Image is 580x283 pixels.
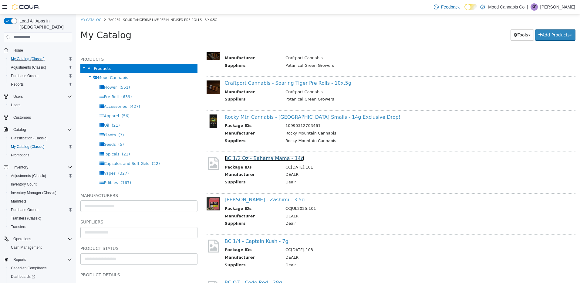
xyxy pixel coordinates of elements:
a: Manifests [8,198,29,205]
span: Inventory [11,164,72,171]
a: Transfers (Classic) [8,215,44,222]
span: (167) [45,166,55,171]
span: Catalog [11,126,72,133]
img: 150 [131,66,144,80]
a: My Catalog [5,3,25,8]
td: 10990312703461 [205,108,486,116]
span: Vapes [28,157,40,161]
a: Inventory Manager (Classic) [8,189,59,196]
img: 150 [131,100,144,114]
button: Users [6,101,75,109]
span: (427) [54,90,64,94]
span: Reports [11,256,72,263]
span: Home [11,46,72,54]
span: Canadian Compliance [8,264,72,272]
h5: Product Status [5,230,122,238]
button: Inventory Count [6,180,75,189]
span: Manifests [11,199,26,204]
button: Catalog [11,126,28,133]
button: Tools [435,15,458,26]
button: Reports [1,255,75,264]
th: Suppliers [149,124,205,131]
h5: Product Details [5,257,122,264]
button: Cash Management [6,243,75,252]
span: Pre-Roll [28,80,43,85]
img: missing-image.png [131,224,144,239]
a: Dashboards [8,273,38,280]
td: Craftport Cannabis [205,75,486,82]
a: Cash Management [8,244,44,251]
span: All Products [12,52,35,56]
th: Suppliers [149,48,205,56]
h5: Manufacturers [5,178,122,185]
span: (7) [42,118,48,123]
span: Users [13,94,23,99]
td: Dealr [205,165,486,172]
a: BC 1/4 - Captain Kush - 7g [149,224,213,230]
span: Home [13,48,23,53]
button: My Catalog (Classic) [6,55,75,63]
span: Reports [11,82,24,87]
span: Classification (Classic) [11,136,48,141]
span: Canadian Compliance [11,266,47,271]
button: Reports [11,256,29,263]
span: Load All Apps in [GEOGRAPHIC_DATA] [17,18,72,30]
th: Manufacturer [149,157,205,165]
span: Transfers (Classic) [8,215,72,222]
button: Adjustments (Classic) [6,172,75,180]
span: Classification (Classic) [8,135,72,142]
span: Flower [28,71,41,75]
span: Promotions [8,152,72,159]
span: Customers [13,115,31,120]
th: Manufacturer [149,116,205,124]
a: Home [11,47,25,54]
span: Purchase Orders [11,207,39,212]
span: Transfers [11,224,26,229]
p: Mood Cannabis Co [488,3,524,11]
button: Home [1,46,75,55]
img: missing-image.png [131,141,144,156]
span: Users [11,103,20,107]
th: Package IDs [149,150,205,158]
button: Catalog [1,125,75,134]
th: Package IDs [149,233,205,240]
h5: Suppliers [5,204,122,211]
a: Canadian Compliance [8,264,49,272]
a: Users [8,101,23,109]
a: My Catalog (Classic) [8,143,47,150]
button: Inventory Manager (Classic) [6,189,75,197]
span: KP [532,3,537,11]
td: DEALR [205,199,486,206]
span: Topicals [28,138,43,142]
span: Adjustments (Classic) [8,64,72,71]
span: Purchase Orders [11,73,39,78]
span: (551) [44,71,54,75]
a: Rocky Mtn Cannabis - [GEOGRAPHIC_DATA] Smalls - 14g Exclusive Drop! [149,100,325,106]
a: Transfers [8,223,29,230]
span: (639) [46,80,56,85]
a: Craftport Cannabis - Soaring Tiger Pre Rolls - 10x.5g [149,66,276,72]
img: 150 [131,32,144,46]
td: CC[DATE].103 [205,233,486,240]
a: Reports [8,81,26,88]
th: Package IDs [149,191,205,199]
a: Customers [11,114,33,121]
td: Dealr [205,206,486,214]
button: Users [1,92,75,101]
span: Seeds [28,128,40,132]
th: Manufacturer [149,199,205,206]
span: Inventory Count [11,182,37,187]
span: Cash Management [11,245,42,250]
a: Promotions [8,152,32,159]
a: Dashboards [6,272,75,281]
a: Purchase Orders [8,206,41,213]
a: Adjustments (Classic) [8,64,49,71]
p: [PERSON_NAME] [540,3,575,11]
button: Canadian Compliance [6,264,75,272]
span: 7Acres - Sour Tangerine Live Resin Infused Pre-Rolls - 3 x 0.5g [32,3,141,8]
span: Feedback [441,4,460,10]
input: Dark Mode [464,4,477,10]
span: Edibles [28,166,42,171]
span: Mood Cannabis [22,61,52,66]
button: Inventory [11,164,31,171]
